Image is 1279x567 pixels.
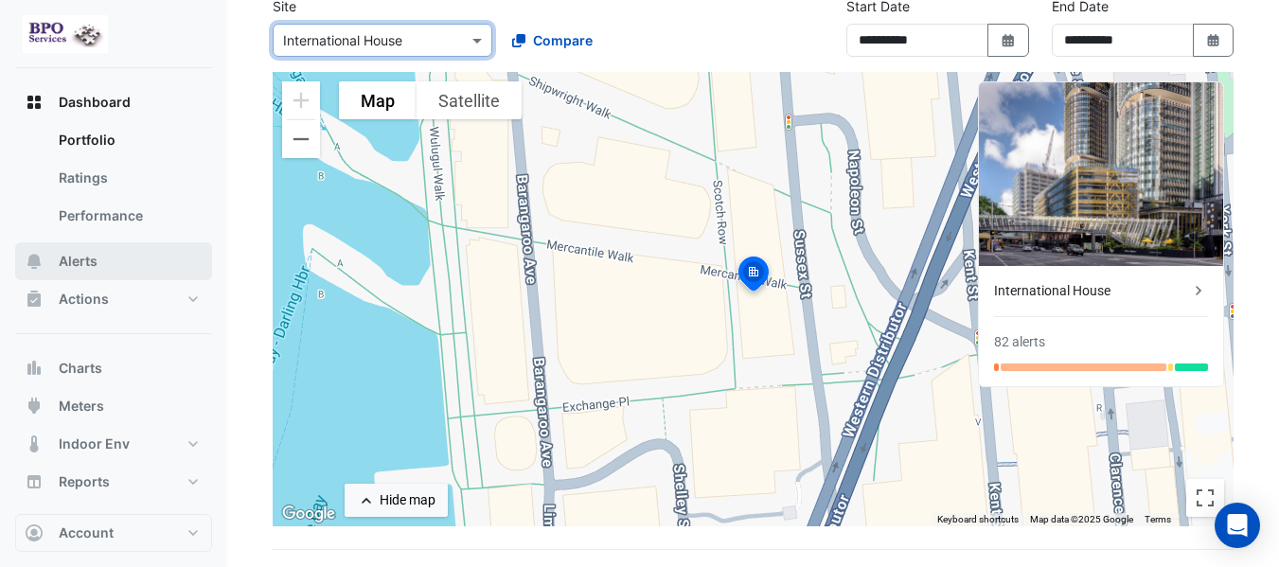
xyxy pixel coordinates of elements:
fa-icon: Select Date [1205,32,1222,48]
span: Indoor Env [59,434,130,453]
fa-icon: Select Date [1000,32,1017,48]
span: Meters [59,397,104,416]
button: Hide map [345,484,448,517]
span: Actions [59,290,109,309]
div: 82 alerts [994,332,1045,352]
span: Compare [533,30,593,50]
button: Actions [15,280,212,318]
span: Reports [59,472,110,491]
app-icon: Meters [25,397,44,416]
button: Account [15,514,212,552]
img: International House [979,82,1223,266]
a: Portfolio [44,121,212,159]
span: Charts [59,359,102,378]
a: Terms (opens in new tab) [1145,514,1171,524]
a: Performance [44,197,212,235]
span: Map data ©2025 Google [1030,514,1133,524]
app-icon: Charts [25,359,44,378]
button: Toggle fullscreen view [1186,479,1224,517]
div: International House [994,281,1189,301]
span: Dashboard [59,93,131,112]
button: Reports [15,463,212,501]
button: Dashboard [15,83,212,121]
span: Account [59,523,114,542]
button: Zoom out [282,120,320,158]
button: Meters [15,387,212,425]
a: Open this area in Google Maps (opens a new window) [277,502,340,526]
img: Google [277,502,340,526]
button: Charts [15,349,212,387]
div: Dashboard [15,121,212,242]
app-icon: Dashboard [25,93,44,112]
a: Ratings [44,159,212,197]
app-icon: Reports [25,472,44,491]
app-icon: Alerts [25,252,44,271]
button: Zoom in [282,81,320,119]
img: Company Logo [23,15,108,53]
app-icon: Actions [25,290,44,309]
img: site-pin-selected.svg [733,254,774,299]
div: Open Intercom Messenger [1215,503,1260,548]
button: Alerts [15,242,212,280]
button: Show satellite imagery [417,81,522,119]
button: Compare [500,24,605,57]
span: Alerts [59,252,98,271]
app-icon: Indoor Env [25,434,44,453]
button: Keyboard shortcuts [937,513,1019,526]
div: Hide map [380,490,435,510]
button: Indoor Env [15,425,212,463]
button: Show street map [339,81,417,119]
